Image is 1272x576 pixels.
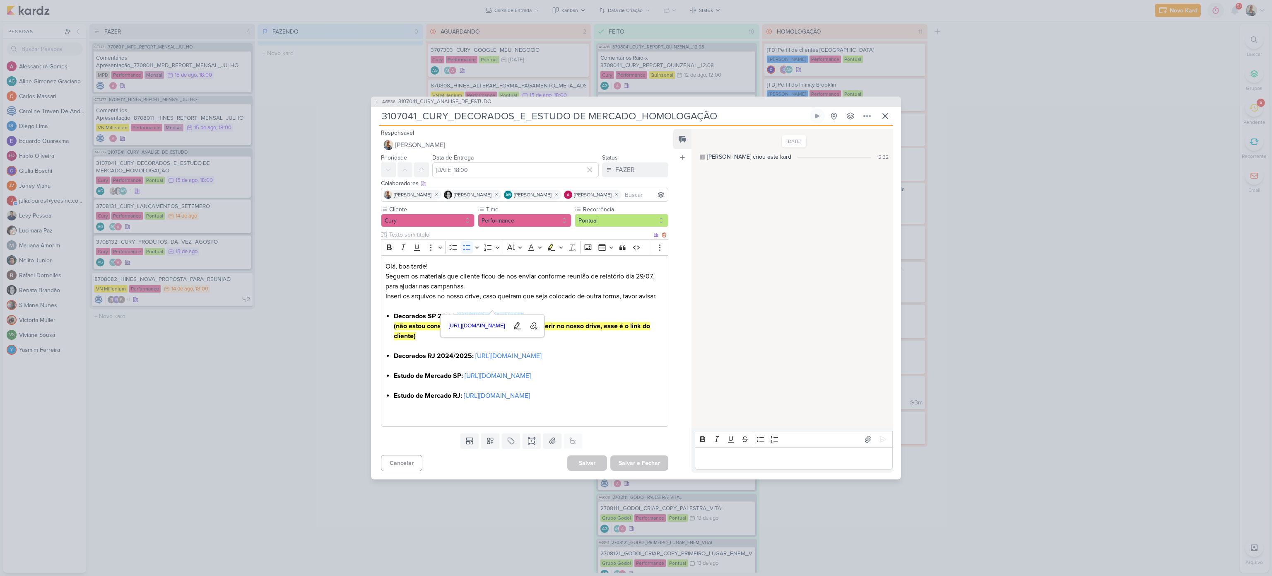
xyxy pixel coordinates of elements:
[381,129,414,136] label: Responsável
[475,352,542,360] a: [URL][DOMAIN_NAME]
[384,191,392,199] img: Iara Santos
[506,193,511,197] p: AG
[381,179,668,188] div: Colaboradores
[374,98,491,106] button: AG536 3107041_CURY_ANALISE_DE_ESTUDO
[394,372,463,380] strong: Estudo de Mercado SP:
[695,447,893,470] div: Editor editing area: main
[446,319,508,332] a: [URL][DOMAIN_NAME]
[381,154,407,161] label: Prioridade
[381,138,668,152] button: [PERSON_NAME]
[564,191,572,199] img: Alessandra Gomes
[707,152,791,161] div: [PERSON_NAME] criou este kard
[381,455,422,471] button: Cancelar
[388,205,475,214] label: Cliente
[574,191,612,198] span: [PERSON_NAME]
[615,165,635,175] div: FAZER
[381,239,668,255] div: Editor toolbar
[575,214,668,227] button: Pontual
[514,191,552,198] span: [PERSON_NAME]
[814,113,821,119] div: Ligar relógio
[381,214,475,227] button: Cury
[504,191,512,199] div: Aline Gimenez Graciano
[379,109,808,123] input: Kard Sem Título
[446,321,508,331] span: [URL][DOMAIN_NAME]
[383,140,393,150] img: Iara Santos
[602,162,668,177] button: FAZER
[381,99,397,105] span: AG536
[695,431,893,447] div: Editor toolbar
[394,352,474,360] strong: Decorados RJ 2024/2025:
[398,98,491,106] span: 3107041_CURY_ANALISE_DE_ESTUDO
[432,154,474,161] label: Data de Entrega
[394,191,431,198] span: [PERSON_NAME]
[395,140,445,150] span: [PERSON_NAME]
[394,392,462,400] strong: Estudo de Mercado RJ:
[582,205,668,214] label: Recorrência
[388,230,652,239] input: Texto sem título
[602,154,618,161] label: Status
[464,392,530,400] a: [URL][DOMAIN_NAME]
[385,261,664,301] p: Olá, boa tarde! Seguem os materiais que cliente ficou de nos enviar conforme reunião de relatório...
[394,312,456,320] strong: Decorados SP 2025:
[623,190,666,200] input: Buscar
[478,214,571,227] button: Performance
[485,205,571,214] label: Time
[444,191,452,199] img: Renata Brandão
[394,322,650,340] strong: (não estou conseguindo baixar essa pasta para inserir no nosso drive, esse é o link do cliente)
[432,162,599,177] input: Select a date
[381,255,668,427] div: Editor editing area: main
[454,191,491,198] span: [PERSON_NAME]
[877,153,889,161] div: 12:32
[458,312,524,320] a: [URL][DOMAIN_NAME]
[465,372,531,380] a: [URL][DOMAIN_NAME]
